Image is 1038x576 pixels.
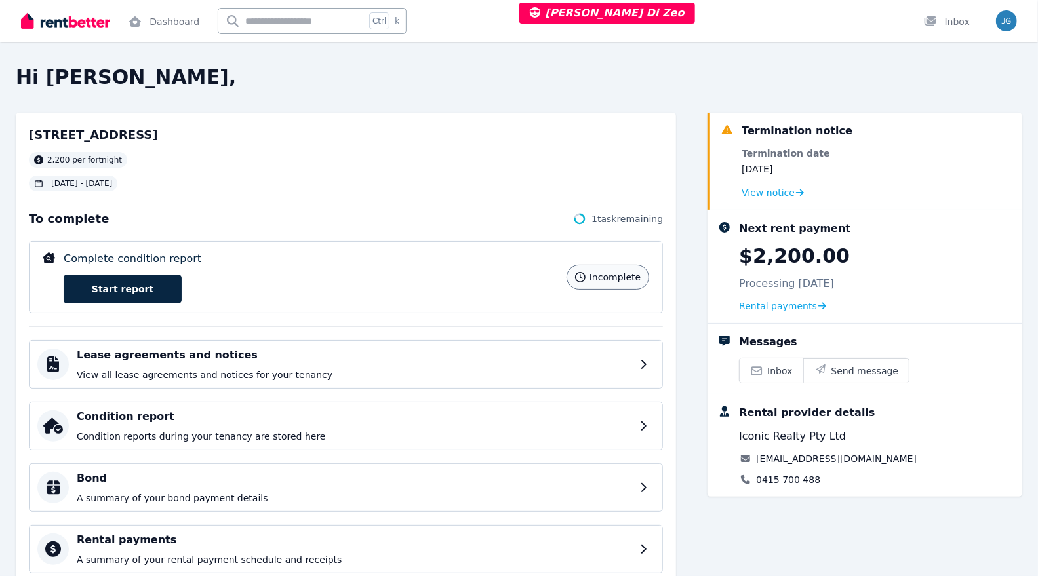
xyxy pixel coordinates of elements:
div: Termination notice [742,123,852,139]
p: Condition reports during your tenancy are stored here [77,430,632,443]
img: Complete condition report [43,252,55,263]
img: RentBetter [21,11,110,31]
div: Inbox [924,15,970,28]
h4: Bond [77,470,632,486]
p: View all lease agreements and notices for your tenancy [77,368,632,381]
p: Processing [DATE] [739,276,834,292]
h2: [STREET_ADDRESS] [29,126,158,144]
span: k [395,16,399,26]
button: Send message [803,358,909,383]
p: Complete condition report [64,251,201,267]
span: Inbox [767,364,792,377]
dt: Termination date [742,147,830,160]
img: Jeremy Goldschmidt [996,10,1017,31]
span: 2,200 per fortnight [47,155,122,165]
div: Next rent payment [739,221,850,237]
a: Start report [64,275,182,303]
h2: Hi [PERSON_NAME], [16,66,1022,89]
a: View notice [742,186,804,199]
div: Rental provider details [739,405,875,421]
h4: Rental payments [77,532,632,548]
h4: Lease agreements and notices [77,347,632,363]
span: To complete [29,210,109,228]
span: [DATE] - [DATE] [51,178,112,189]
span: incomplete [589,271,641,284]
span: Send message [831,364,899,377]
a: Rental payments [739,299,826,313]
span: 1 task remaining [591,212,663,225]
a: [EMAIL_ADDRESS][DOMAIN_NAME] [756,452,917,465]
dd: [DATE] [742,163,830,176]
a: 0415 700 488 [756,473,820,486]
p: A summary of your bond payment details [77,491,632,505]
span: Rental payments [739,299,817,313]
p: A summary of your rental payment schedule and receipts [77,553,632,566]
p: $2,200.00 [739,244,850,268]
span: [PERSON_NAME] Di Zeo [530,7,685,19]
span: Iconic Realty Pty Ltd [739,429,846,444]
div: Messages [739,334,797,350]
span: Ctrl [369,12,389,29]
span: View notice [742,186,795,199]
h4: Condition report [77,409,632,425]
a: Inbox [740,358,803,383]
